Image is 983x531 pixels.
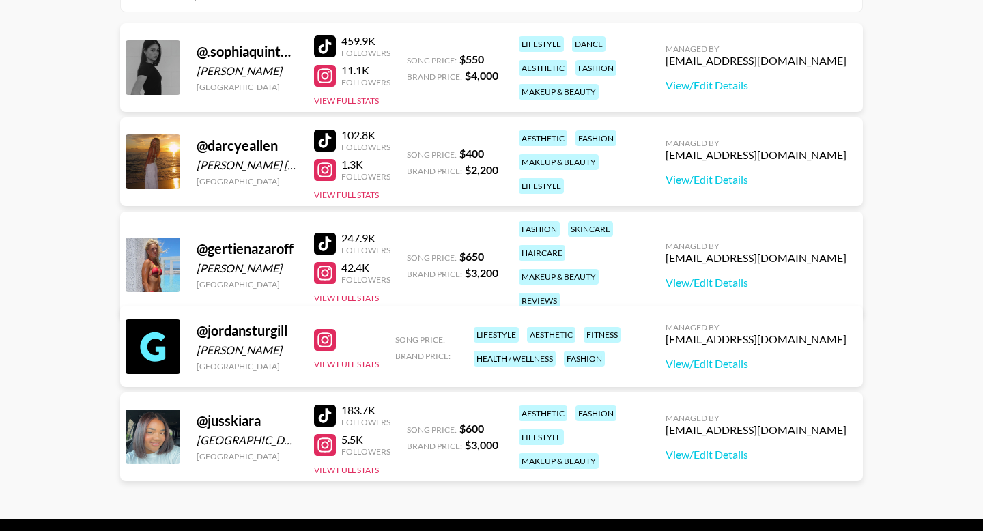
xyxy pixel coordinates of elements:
[465,69,498,82] strong: $ 4,000
[341,171,390,182] div: Followers
[519,293,560,308] div: reviews
[341,274,390,285] div: Followers
[572,36,606,52] div: dance
[197,64,298,78] div: [PERSON_NAME]
[519,405,567,421] div: aesthetic
[666,251,846,265] div: [EMAIL_ADDRESS][DOMAIN_NAME]
[666,54,846,68] div: [EMAIL_ADDRESS][DOMAIN_NAME]
[666,78,846,92] a: View/Edit Details
[519,221,560,237] div: fashion
[197,279,298,289] div: [GEOGRAPHIC_DATA]
[584,327,621,343] div: fitness
[519,36,564,52] div: lifestyle
[341,446,390,457] div: Followers
[197,240,298,257] div: @ gertienazaroff
[341,128,390,142] div: 102.8K
[519,453,599,469] div: makeup & beauty
[459,422,484,435] strong: $ 600
[519,245,565,261] div: haircare
[314,465,379,475] button: View Full Stats
[474,327,519,343] div: lifestyle
[568,221,613,237] div: skincare
[519,130,567,146] div: aesthetic
[395,334,445,345] span: Song Price:
[197,433,298,447] div: [GEOGRAPHIC_DATA]
[465,438,498,451] strong: $ 3,000
[407,425,457,435] span: Song Price:
[197,137,298,154] div: @ darcyeallen
[465,163,498,176] strong: $ 2,200
[519,269,599,285] div: makeup & beauty
[666,138,846,148] div: Managed By
[197,261,298,275] div: [PERSON_NAME]
[314,293,379,303] button: View Full Stats
[666,322,846,332] div: Managed By
[407,149,457,160] span: Song Price:
[341,34,390,48] div: 459.9K
[341,261,390,274] div: 42.4K
[666,413,846,423] div: Managed By
[341,433,390,446] div: 5.5K
[459,250,484,263] strong: $ 650
[666,357,846,371] a: View/Edit Details
[341,158,390,171] div: 1.3K
[197,43,298,60] div: @ .sophiaquintero
[407,55,457,66] span: Song Price:
[666,448,846,461] a: View/Edit Details
[666,148,846,162] div: [EMAIL_ADDRESS][DOMAIN_NAME]
[314,96,379,106] button: View Full Stats
[666,276,846,289] a: View/Edit Details
[197,322,298,339] div: @ jordansturgill
[395,351,451,361] span: Brand Price:
[197,361,298,371] div: [GEOGRAPHIC_DATA]
[666,173,846,186] a: View/Edit Details
[575,60,616,76] div: fashion
[341,245,390,255] div: Followers
[407,253,457,263] span: Song Price:
[341,417,390,427] div: Followers
[197,412,298,429] div: @ jusskiara
[575,130,616,146] div: fashion
[341,48,390,58] div: Followers
[519,178,564,194] div: lifestyle
[314,359,379,369] button: View Full Stats
[459,147,484,160] strong: $ 400
[407,166,462,176] span: Brand Price:
[341,77,390,87] div: Followers
[519,60,567,76] div: aesthetic
[519,84,599,100] div: makeup & beauty
[666,423,846,437] div: [EMAIL_ADDRESS][DOMAIN_NAME]
[666,332,846,346] div: [EMAIL_ADDRESS][DOMAIN_NAME]
[197,176,298,186] div: [GEOGRAPHIC_DATA]
[519,429,564,445] div: lifestyle
[564,351,605,367] div: fashion
[666,44,846,54] div: Managed By
[519,154,599,170] div: makeup & beauty
[407,72,462,82] span: Brand Price:
[407,441,462,451] span: Brand Price:
[341,63,390,77] div: 11.1K
[407,269,462,279] span: Brand Price:
[527,327,575,343] div: aesthetic
[341,231,390,245] div: 247.9K
[197,343,298,357] div: [PERSON_NAME]
[575,405,616,421] div: fashion
[474,351,556,367] div: health / wellness
[197,82,298,92] div: [GEOGRAPHIC_DATA]
[341,142,390,152] div: Followers
[465,266,498,279] strong: $ 3,200
[459,53,484,66] strong: $ 550
[197,158,298,172] div: [PERSON_NAME] [PERSON_NAME]
[341,403,390,417] div: 183.7K
[314,190,379,200] button: View Full Stats
[666,241,846,251] div: Managed By
[197,451,298,461] div: [GEOGRAPHIC_DATA]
